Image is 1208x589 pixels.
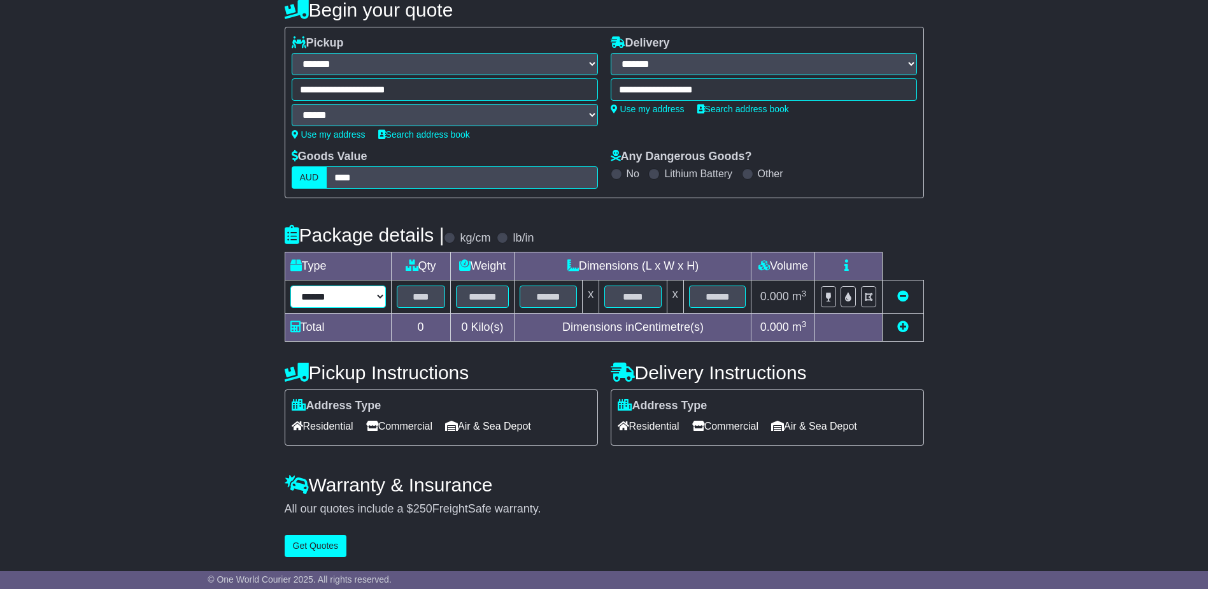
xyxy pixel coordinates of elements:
span: m [792,290,807,303]
td: Type [285,252,391,280]
a: Use my address [292,129,366,140]
td: Kilo(s) [450,314,515,342]
h4: Pickup Instructions [285,362,598,383]
label: Any Dangerous Goods? [611,150,752,164]
label: lb/in [513,231,534,245]
label: Lithium Battery [664,168,732,180]
a: Search address book [697,104,789,114]
label: No [627,168,639,180]
td: x [667,280,683,314]
td: Dimensions (L x W x H) [515,252,751,280]
td: Weight [450,252,515,280]
div: All our quotes include a $ FreightSafe warranty. [285,502,924,516]
label: Pickup [292,36,344,50]
label: Address Type [618,399,707,413]
td: x [583,280,599,314]
a: Remove this item [897,290,909,303]
span: 250 [413,502,432,515]
label: kg/cm [460,231,490,245]
span: © One World Courier 2025. All rights reserved. [208,574,392,585]
h4: Delivery Instructions [611,362,924,383]
td: Qty [391,252,450,280]
sup: 3 [802,289,807,298]
span: 0 [461,321,467,333]
label: Address Type [292,399,381,413]
a: Use my address [611,104,685,114]
a: Add new item [897,321,909,333]
sup: 3 [802,319,807,329]
td: Dimensions in Centimetre(s) [515,314,751,342]
td: 0 [391,314,450,342]
span: 0.000 [760,290,789,303]
span: Commercial [692,416,758,436]
td: Total [285,314,391,342]
span: Commercial [366,416,432,436]
span: m [792,321,807,333]
h4: Warranty & Insurance [285,474,924,495]
span: 0.000 [760,321,789,333]
label: Other [758,168,783,180]
td: Volume [751,252,815,280]
label: Goods Value [292,150,367,164]
label: Delivery [611,36,670,50]
span: Residential [292,416,353,436]
span: Air & Sea Depot [771,416,857,436]
span: Air & Sea Depot [445,416,531,436]
a: Search address book [378,129,470,140]
label: AUD [292,166,327,189]
h4: Package details | [285,224,444,245]
span: Residential [618,416,679,436]
button: Get Quotes [285,535,347,557]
